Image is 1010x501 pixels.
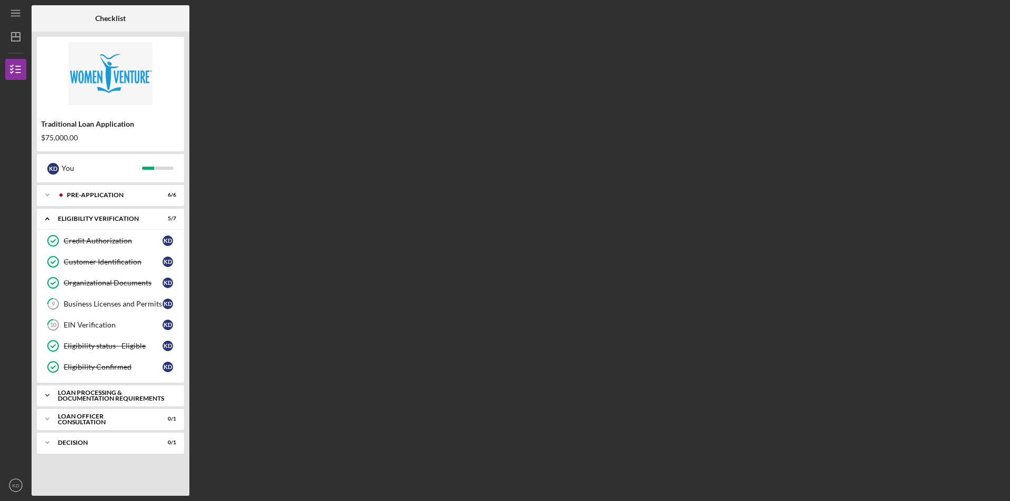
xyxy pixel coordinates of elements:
b: Checklist [95,14,126,23]
div: $75,000.00 [41,134,180,142]
div: Decision [58,439,150,446]
div: Loan Officer Consultation [58,413,150,425]
a: 10EIN VerificationKD [42,314,179,335]
a: 9Business Licenses and PermitsKD [42,293,179,314]
div: EIN Verification [64,321,163,329]
div: Eligibility Verification [58,216,150,222]
div: K D [163,299,173,309]
div: K D [47,163,59,175]
div: K D [163,236,173,246]
tspan: 10 [50,322,57,329]
div: 6 / 6 [157,192,176,198]
div: Organizational Documents [64,279,163,287]
a: Organizational DocumentsKD [42,272,179,293]
img: Product logo [37,42,184,105]
div: Eligibility Confirmed [64,363,163,371]
div: Customer Identification [64,258,163,266]
div: K D [163,320,173,330]
a: Customer IdentificationKD [42,251,179,272]
div: Eligibility status - Eligible [64,342,163,350]
div: Business Licenses and Permits [64,300,163,308]
div: 0 / 1 [157,439,176,446]
div: Traditional Loan Application [41,120,180,128]
div: Credit Authorization [64,237,163,245]
text: KD [12,483,19,488]
div: K D [163,257,173,267]
a: Eligibility ConfirmedKD [42,356,179,377]
div: K D [163,362,173,372]
div: K D [163,341,173,351]
div: Pre-Application [67,192,150,198]
tspan: 9 [52,301,55,308]
div: K D [163,278,173,288]
a: Eligibility status - EligibleKD [42,335,179,356]
div: 0 / 1 [157,416,176,422]
a: Credit AuthorizationKD [42,230,179,251]
div: Loan Processing & Documentation Requirements [58,390,171,402]
button: KD [5,475,26,496]
div: 5 / 7 [157,216,176,222]
div: You [62,159,142,177]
